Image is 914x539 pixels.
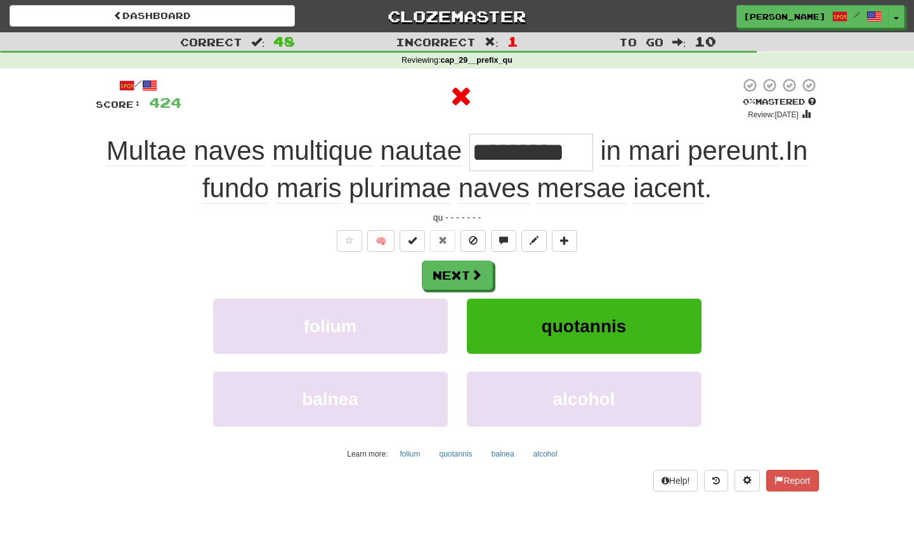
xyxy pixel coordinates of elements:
[202,136,807,204] span: . .
[766,470,818,491] button: Report
[96,99,141,110] span: Score:
[467,299,702,354] button: quotannis
[460,230,486,252] button: Ignore sentence (alt+i)
[381,136,462,166] span: nautae
[629,136,681,166] span: mari
[507,34,518,49] span: 1
[347,450,388,458] small: Learn more:
[149,94,181,110] span: 424
[552,230,577,252] button: Add to collection (alt+a)
[600,136,621,166] span: in
[854,10,860,19] span: /
[367,230,395,252] button: 🧠
[619,36,663,48] span: To go
[277,173,342,204] span: maris
[743,11,826,22] span: [PERSON_NAME]
[430,230,455,252] button: Reset to 0% Mastered (alt+r)
[485,37,499,48] span: :
[672,37,686,48] span: :
[422,261,493,290] button: Next
[740,96,819,108] div: Mastered
[743,96,755,107] span: 0 %
[653,470,698,491] button: Help!
[688,136,778,166] span: pereunt
[251,37,265,48] span: :
[302,389,358,409] span: balnea
[193,136,264,166] span: naves
[526,445,565,464] button: alcohol
[748,110,799,119] small: Review: [DATE]
[400,230,425,252] button: Set this sentence to 100% Mastered (alt+m)
[96,77,181,93] div: /
[491,230,516,252] button: Discuss sentence (alt+u)
[485,445,521,464] button: balnea
[213,299,448,354] button: folium
[433,445,480,464] button: quotannis
[552,389,615,409] span: alcohol
[704,470,728,491] button: Round history (alt+y)
[459,173,530,204] span: naves
[180,36,242,48] span: Correct
[695,34,716,49] span: 10
[633,173,704,204] span: iacent
[785,136,807,166] span: In
[441,56,512,65] strong: cap_29__prefix_qu
[337,230,362,252] button: Favorite sentence (alt+f)
[304,316,357,336] span: folium
[107,136,186,166] span: Multae
[273,34,295,49] span: 48
[396,36,476,48] span: Incorrect
[272,136,373,166] span: multique
[537,173,626,204] span: mersae
[314,5,599,27] a: Clozemaster
[349,173,451,204] span: plurimae
[467,372,702,427] button: alcohol
[213,372,448,427] button: balnea
[202,173,269,204] span: fundo
[736,5,889,28] a: [PERSON_NAME] /
[542,316,627,336] span: quotannis
[10,5,295,27] a: Dashboard
[521,230,547,252] button: Edit sentence (alt+d)
[393,445,427,464] button: folium
[96,211,819,224] div: qu - - - - - - -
